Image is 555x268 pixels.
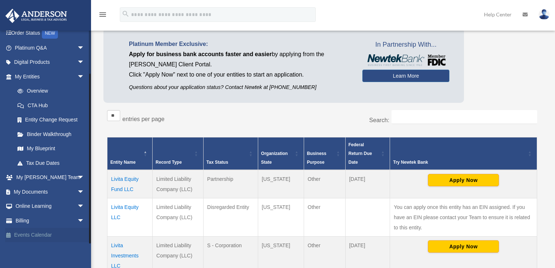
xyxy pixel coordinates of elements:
[5,55,95,70] a: Digital Productsarrow_drop_down
[3,9,69,23] img: Anderson Advisors Platinum Portal
[366,54,446,66] img: NewtekBankLogoSM.png
[5,199,95,214] a: Online Learningarrow_drop_down
[203,198,258,236] td: Disregarded Entity
[156,160,182,165] span: Record Type
[10,113,92,127] a: Entity Change Request
[5,185,95,199] a: My Documentsarrow_drop_down
[129,49,351,70] p: by applying from the [PERSON_NAME] Client Portal.
[10,127,92,141] a: Binder Walkthrough
[129,70,351,80] p: Click "Apply Now" next to one of your entities to start an application.
[10,84,88,98] a: Overview
[107,170,153,198] td: Livita Equity Fund LLC
[77,213,92,228] span: arrow_drop_down
[539,9,550,20] img: User Pic
[345,170,390,198] td: [DATE]
[304,137,345,170] th: Business Purpose: Activate to sort
[5,40,95,55] a: Platinum Q&Aarrow_drop_down
[261,151,288,165] span: Organization State
[129,51,272,57] span: Apply for business bank accounts faster and easier
[307,151,326,165] span: Business Purpose
[77,170,92,185] span: arrow_drop_down
[393,158,526,167] div: Try Newtek Bank
[258,198,304,236] td: [US_STATE]
[5,170,95,185] a: My [PERSON_NAME] Teamarrow_drop_down
[362,70,449,82] a: Learn More
[304,198,345,236] td: Other
[98,10,107,19] i: menu
[5,69,92,84] a: My Entitiesarrow_drop_down
[258,137,304,170] th: Organization State: Activate to sort
[110,160,135,165] span: Entity Name
[153,137,204,170] th: Record Type: Activate to sort
[203,170,258,198] td: Partnership
[345,137,390,170] th: Federal Return Due Date: Activate to sort
[98,13,107,19] a: menu
[10,141,92,156] a: My Blueprint
[77,199,92,214] span: arrow_drop_down
[129,83,351,92] p: Questions about your application status? Contact Newtek at [PHONE_NUMBER]
[428,174,499,186] button: Apply Now
[362,39,449,51] span: In Partnership With...
[10,98,92,113] a: CTA Hub
[5,228,95,242] a: Events Calendar
[203,137,258,170] th: Tax Status: Activate to sort
[304,170,345,198] td: Other
[349,142,372,165] span: Federal Return Due Date
[206,160,228,165] span: Tax Status
[153,198,204,236] td: Limited Liability Company (LLC)
[122,10,130,18] i: search
[428,240,499,253] button: Apply Now
[369,117,389,123] label: Search:
[77,55,92,70] span: arrow_drop_down
[5,213,95,228] a: Billingarrow_drop_down
[122,116,165,122] label: entries per page
[107,198,153,236] td: Livita Equity LLC
[42,28,58,39] div: NEW
[77,185,92,199] span: arrow_drop_down
[129,39,351,49] p: Platinum Member Exclusive:
[77,40,92,55] span: arrow_drop_down
[390,198,537,236] td: You can apply once this entity has an EIN assigned. If you have an EIN please contact your Team t...
[5,26,95,41] a: Order StatusNEW
[153,170,204,198] td: Limited Liability Company (LLC)
[107,137,153,170] th: Entity Name: Activate to invert sorting
[77,69,92,84] span: arrow_drop_down
[258,170,304,198] td: [US_STATE]
[10,156,92,170] a: Tax Due Dates
[390,137,537,170] th: Try Newtek Bank : Activate to sort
